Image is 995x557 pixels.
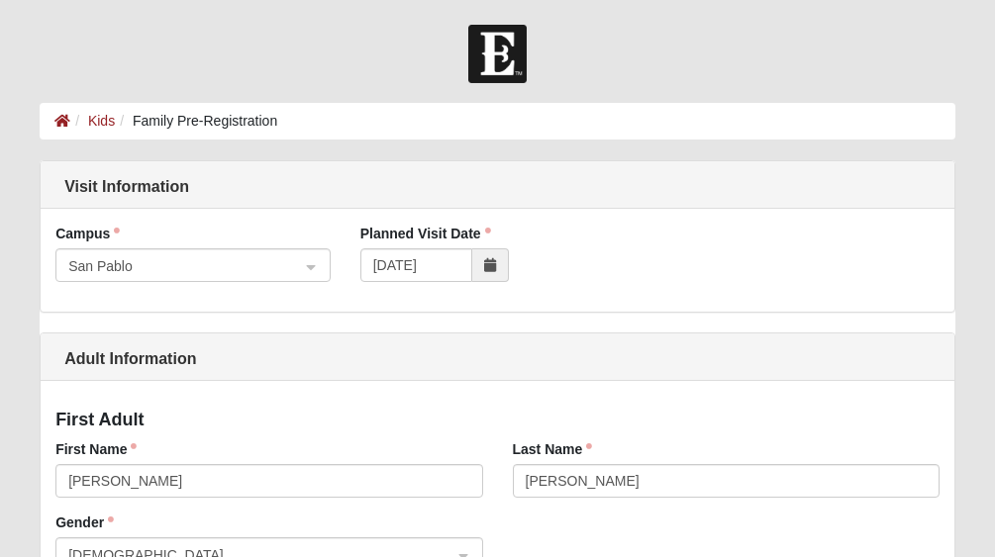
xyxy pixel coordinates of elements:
[468,25,527,83] img: Church of Eleven22 Logo
[55,224,120,243] label: Campus
[513,439,593,459] label: Last Name
[115,111,277,132] li: Family Pre-Registration
[55,512,114,532] label: Gender
[41,349,954,368] h1: Adult Information
[68,255,282,277] span: San Pablo
[55,410,940,431] h4: First Adult
[88,113,115,129] a: Kids
[360,224,491,243] label: Planned Visit Date
[55,439,137,459] label: First Name
[41,177,954,196] h1: Visit Information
